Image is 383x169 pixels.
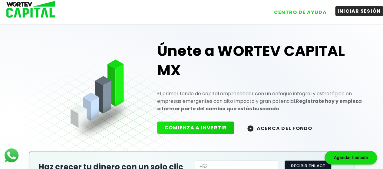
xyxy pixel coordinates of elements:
a: CENTRO DE AYUDA [266,3,329,17]
img: wortev-capital-acerca-del-fondo [247,125,253,132]
img: logos_whatsapp-icon.242b2217.svg [3,147,20,164]
strong: Regístrate hoy y empieza a formar parte del cambio que estás buscando [157,98,362,112]
h1: Únete a WORTEV CAPITAL MX [157,41,364,80]
div: Agendar llamada [325,151,377,164]
button: ACERCA DEL FONDO [240,122,319,135]
button: CENTRO DE AYUDA [272,7,329,17]
button: COMIENZA A INVERTIR [157,122,234,134]
p: El primer fondo de capital emprendedor con un enfoque integral y estratégico en empresas emergent... [157,90,364,112]
a: COMIENZA A INVERTIR [157,124,240,131]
